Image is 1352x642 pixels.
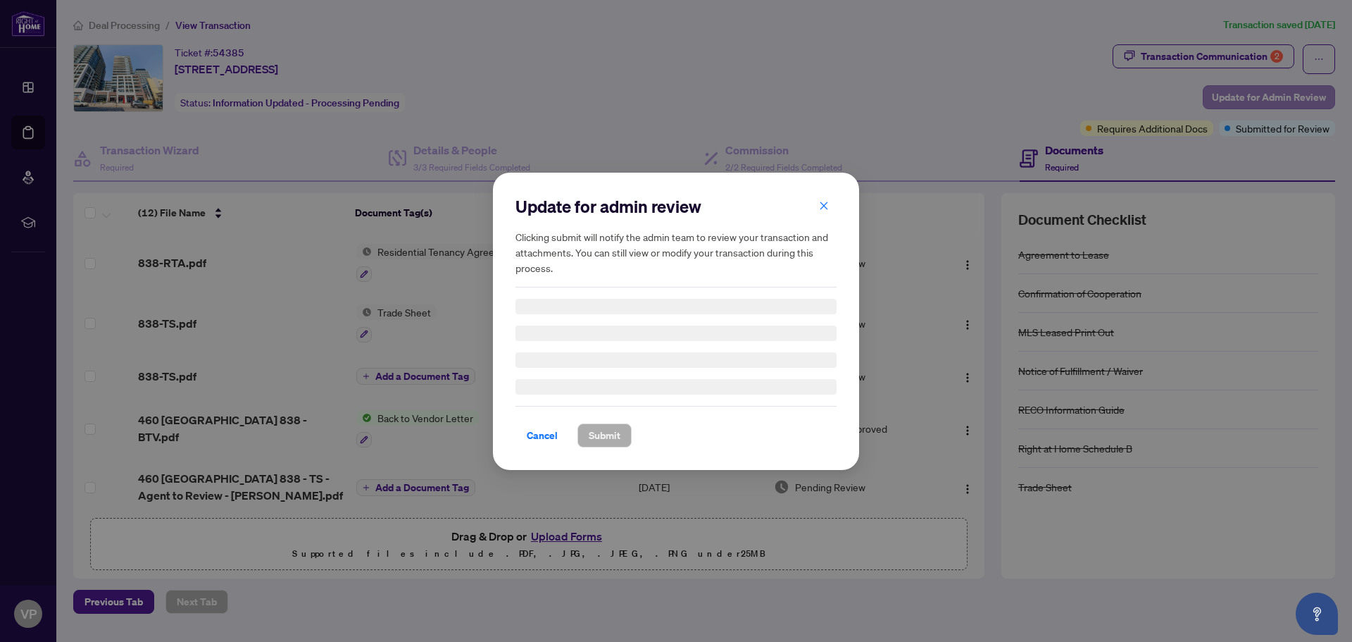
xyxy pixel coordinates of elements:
[515,424,569,447] button: Cancel
[577,424,632,447] button: Submit
[1296,593,1338,635] button: Open asap
[515,195,837,218] h2: Update for admin review
[527,424,558,447] span: Cancel
[515,229,837,276] h5: Clicking submit will notify the admin team to review your transaction and attachments. You can st...
[819,200,829,210] span: close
